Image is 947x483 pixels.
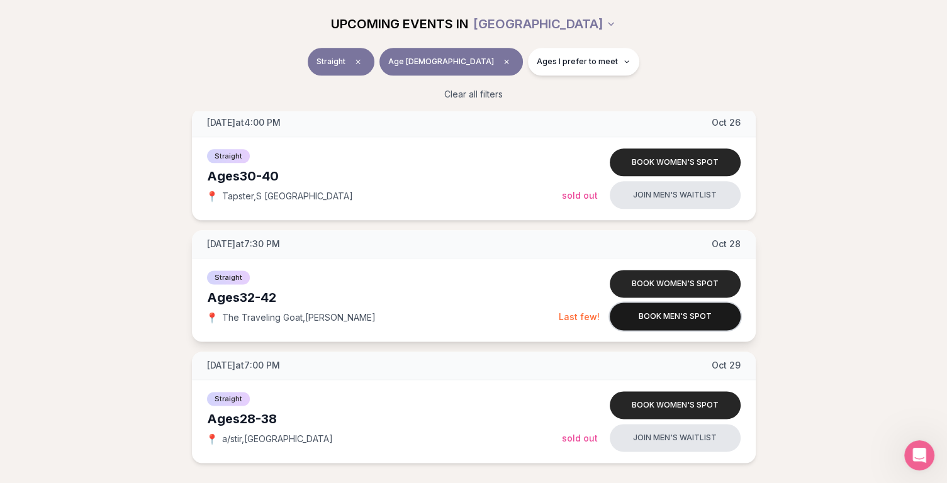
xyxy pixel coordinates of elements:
button: Age [DEMOGRAPHIC_DATA]Clear age [379,48,523,75]
span: a/stir , [GEOGRAPHIC_DATA] [222,433,333,445]
span: Oct 29 [712,359,741,372]
span: Clear age [499,54,514,69]
button: Join men's waitlist [610,424,741,452]
span: Ages I prefer to meet [537,57,618,67]
span: UPCOMING EVENTS IN [331,15,468,33]
span: [DATE] at 7:00 PM [207,359,280,372]
span: Last few! [559,311,600,322]
span: Sold Out [562,433,598,443]
span: 📍 [207,434,217,444]
button: Book women's spot [610,270,741,297]
span: [DATE] at 4:00 PM [207,116,281,129]
button: Ages I prefer to meet [528,48,639,75]
iframe: Intercom live chat [904,440,934,470]
button: Clear all filters [437,80,510,108]
button: Book women's spot [610,148,741,176]
button: Book women's spot [610,391,741,419]
div: Ages 32-42 [207,289,559,306]
span: 📍 [207,191,217,201]
span: Straight [207,270,250,284]
span: Clear event type filter [350,54,366,69]
span: Tapster , S [GEOGRAPHIC_DATA] [222,190,353,203]
span: [DATE] at 7:30 PM [207,238,280,250]
span: The Traveling Goat , [PERSON_NAME] [222,311,376,324]
div: Ages 28-38 [207,410,562,428]
span: Sold Out [562,190,598,201]
span: Age [DEMOGRAPHIC_DATA] [388,57,494,67]
span: Straight [317,57,345,67]
span: 📍 [207,313,217,323]
span: Oct 26 [712,116,741,129]
div: Ages 30-40 [207,167,562,185]
span: Oct 28 [712,238,741,250]
span: Straight [207,149,250,163]
span: Straight [207,392,250,406]
button: [GEOGRAPHIC_DATA] [473,10,616,38]
button: Join men's waitlist [610,181,741,209]
button: Book men's spot [610,303,741,330]
button: StraightClear event type filter [308,48,374,75]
